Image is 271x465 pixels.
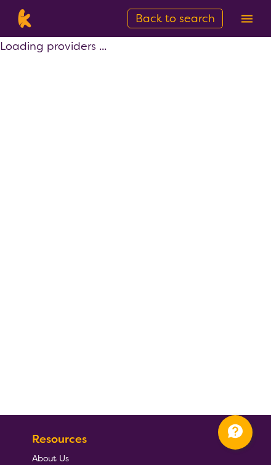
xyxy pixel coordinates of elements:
span: Back to search [135,11,215,26]
b: Resources [32,432,87,447]
img: Karista logo [15,9,34,28]
span: About Us [32,453,69,464]
img: menu [241,15,253,23]
button: Channel Menu [218,415,253,450]
a: Back to search [127,9,223,28]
